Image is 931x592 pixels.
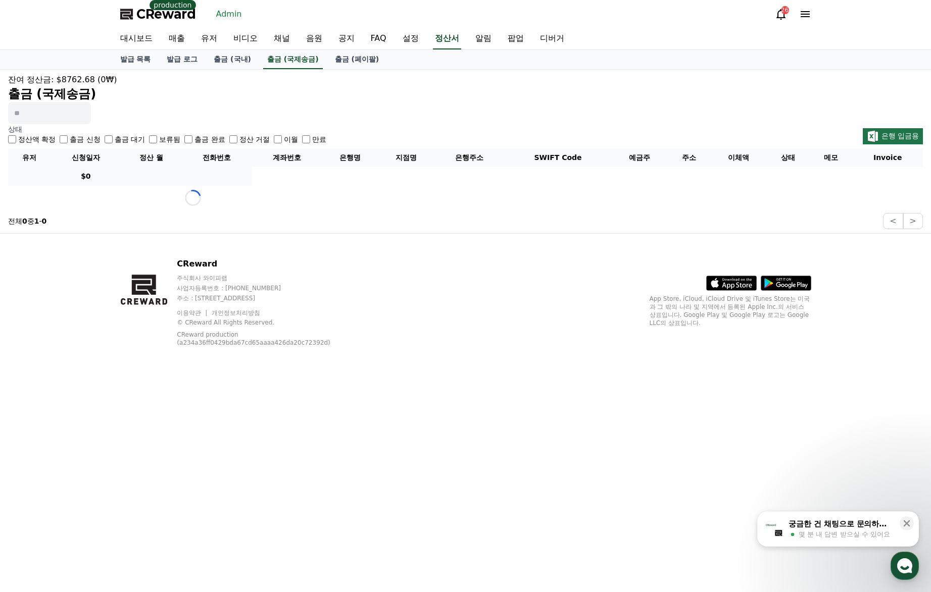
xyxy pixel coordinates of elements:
th: 예금주 [611,148,668,167]
p: 주소 : [STREET_ADDRESS] [177,294,354,302]
a: 음원 [298,28,330,49]
a: 출금 (국제송금) [263,50,323,69]
h2: 출금 (국제송금) [8,86,923,102]
th: 이체액 [711,148,767,167]
span: 설정 [156,335,168,343]
th: Invoice [852,148,923,167]
a: 대시보드 [112,28,161,49]
a: 설정 [130,320,194,345]
a: 정산서 [433,28,461,49]
label: 정산액 확정 [18,134,56,144]
span: $8762.68 (0₩) [57,75,117,84]
th: 정산 월 [121,148,182,167]
a: 공지 [330,28,363,49]
p: $0 [55,171,117,182]
a: 26 [775,8,787,20]
th: SWIFT Code [505,148,612,167]
label: 만료 [312,134,326,144]
button: > [903,213,923,229]
strong: 1 [34,217,39,225]
a: 개인정보처리방침 [212,309,260,316]
span: CReward [136,6,196,22]
a: 이용약관 [177,309,209,316]
a: 설정 [395,28,427,49]
th: 주소 [668,148,711,167]
th: 지점명 [378,148,435,167]
th: 은행명 [322,148,378,167]
label: 출금 대기 [115,134,145,144]
button: 은행 입금용 [863,128,923,144]
label: 정산 거절 [239,134,270,144]
th: 상태 [767,148,810,167]
label: 이월 [284,134,298,144]
p: © CReward All Rights Reserved. [177,318,354,327]
p: 상태 [8,124,326,134]
th: 메모 [810,148,853,167]
label: 출금 완료 [194,134,225,144]
label: 출금 신청 [70,134,100,144]
a: 출금 (국내) [206,50,259,69]
a: 발급 목록 [112,50,159,69]
strong: 0 [22,217,27,225]
p: 주식회사 와이피랩 [177,274,354,282]
a: 디버거 [532,28,572,49]
label: 보류됨 [159,134,180,144]
a: 비디오 [225,28,266,49]
th: 은행주소 [434,148,504,167]
th: 유저 [8,148,51,167]
a: Admin [212,6,246,22]
a: 매출 [161,28,193,49]
th: 전화번호 [182,148,252,167]
p: 사업자등록번호 : [PHONE_NUMBER] [177,284,354,292]
button: < [883,213,903,229]
p: App Store, iCloud, iCloud Drive 및 iTunes Store는 미국과 그 밖의 나라 및 지역에서 등록된 Apple Inc.의 서비스 상표입니다. Goo... [650,295,811,327]
a: 출금 (페이팔) [327,50,387,69]
p: CReward production (a234a36ff0429bda67cd65aaaa426da20c72392d) [177,331,338,347]
a: 채널 [266,28,298,49]
a: 발급 로그 [159,50,206,69]
span: 은행 입금용 [881,132,919,140]
a: FAQ [363,28,395,49]
th: 신청일자 [51,148,121,167]
a: 알림 [467,28,500,49]
p: 전체 중 - [8,216,46,226]
a: 대화 [67,320,130,345]
a: 팝업 [500,28,532,49]
th: 계좌번호 [252,148,322,167]
span: 대화 [92,336,105,344]
a: 유저 [193,28,225,49]
p: CReward [177,258,354,270]
span: 홈 [32,335,38,343]
a: CReward [120,6,196,22]
a: 홈 [3,320,67,345]
span: 잔여 정산금: [8,75,54,84]
div: 26 [781,6,789,14]
strong: 0 [42,217,47,225]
